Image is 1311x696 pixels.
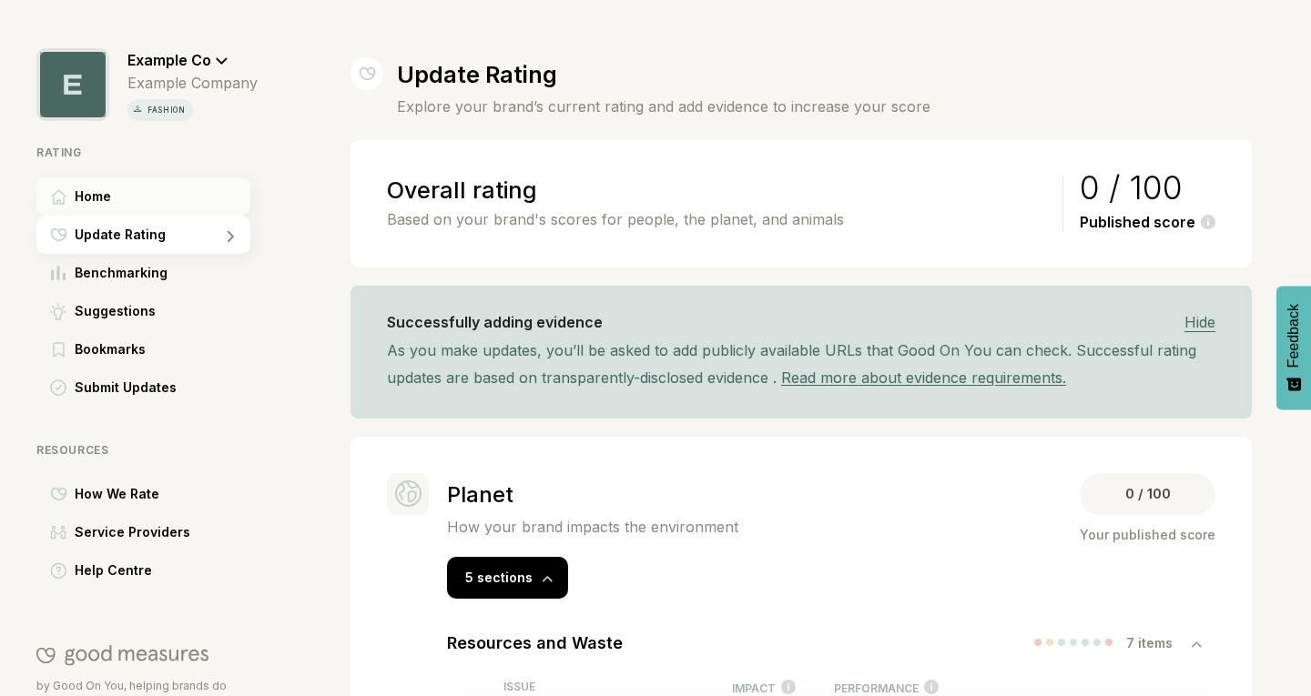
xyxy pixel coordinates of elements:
h1: Update Rating [397,61,930,88]
a: Update RatingUpdate Rating [36,216,258,254]
p: fashion [144,103,189,117]
span: Home [75,186,111,207]
div: Resources [36,443,258,457]
span: Service Providers [75,521,190,543]
span: Example Co [127,51,211,69]
img: Update Rating [50,227,67,242]
p: How your brand impacts the environment [447,518,738,536]
img: Benchmarking [51,266,66,280]
a: Service ProvidersService Providers [36,513,258,551]
div: PERFORMANCE [834,680,939,695]
img: Good On You [36,644,208,666]
span: How We Rate [75,483,159,505]
h2: Overall rating [387,177,1053,204]
div: As you make updates, you’ll be asked to add publicly available URLs that Good On You can check. S... [387,337,1215,391]
span: Hide [1184,313,1215,332]
a: BenchmarkingBenchmarking [36,254,258,292]
a: How We RateHow We Rate [36,475,258,513]
img: Service Providers [50,525,66,540]
img: Help Centre [50,562,67,580]
img: Suggestions [50,303,66,320]
iframe: Website support platform help button [1231,616,1293,678]
h3: Successfully adding evidence [387,314,603,331]
span: Suggestions [75,300,156,322]
img: Bookmarks [53,342,65,358]
span: 5 sections [465,570,533,585]
img: Update Rating [359,57,376,90]
a: BookmarksBookmarks [36,330,258,368]
div: ISSUE [503,680,732,695]
a: Submit UpdatesSubmit Updates [36,368,258,407]
h2: Planet [447,481,738,508]
img: Submit Updates [50,379,66,396]
div: 0 / 100 [1080,473,1215,515]
a: HomeHome [36,177,258,216]
div: Rating [36,146,258,159]
a: SuggestionsSuggestions [36,292,258,330]
span: Feedback [1286,304,1302,368]
span: Update Rating [75,224,166,246]
img: vertical icon [131,103,144,116]
div: IMPACT [732,680,796,695]
a: Read more about evidence requirements. [781,368,1066,387]
button: Feedback - Show survey [1276,286,1311,409]
span: Benchmarking [75,262,168,284]
a: Help CentreHelp Centre [36,551,258,590]
h3: Resources and Waste [447,633,623,652]
img: Planet [395,480,422,507]
div: 7 items [1126,635,1191,651]
div: Example Company [127,74,258,92]
span: Bookmarks [75,338,146,360]
div: 0 / 100 [1080,177,1215,198]
img: How We Rate [50,487,67,501]
span: Submit Updates [75,377,177,398]
div: Your published score [1080,524,1215,546]
h4: Explore your brand’s current rating and add evidence to increase your score [397,96,930,117]
p: Based on your brand's scores for people, the planet, and animals [387,208,1053,230]
span: Help Centre [75,560,152,581]
img: Home [51,189,66,205]
div: Published score [1080,214,1215,231]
